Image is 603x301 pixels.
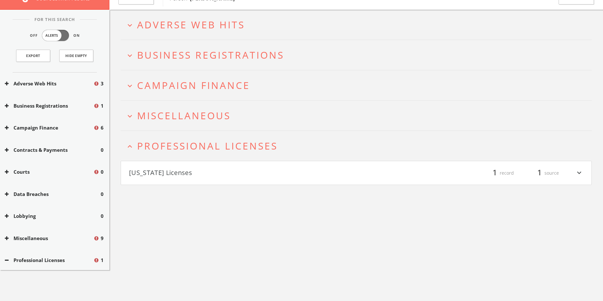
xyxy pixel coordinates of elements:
[575,168,583,179] i: expand_more
[101,102,104,110] span: 1
[5,235,93,242] button: Miscellaneous
[137,109,231,122] span: Miscellaneous
[101,124,104,131] span: 6
[125,110,592,121] button: expand_moreMiscellaneous
[490,167,500,179] span: 1
[59,50,93,62] button: Hide Empty
[125,141,592,151] button: expand_lessProfessional Licenses
[101,257,104,264] span: 1
[125,142,134,151] i: expand_less
[30,16,80,23] span: For This Search
[5,212,101,220] button: Lobbying
[30,33,38,38] span: Off
[125,19,592,30] button: expand_moreAdverse Web Hits
[129,168,356,179] button: [US_STATE] Licenses
[101,235,104,242] span: 9
[520,168,559,179] div: source
[125,50,592,60] button: expand_moreBusiness Registrations
[125,82,134,90] i: expand_more
[534,167,544,179] span: 1
[125,51,134,60] i: expand_more
[137,139,278,152] span: Professional Licenses
[137,18,245,31] span: Adverse Web Hits
[137,79,250,92] span: Campaign Finance
[101,168,104,176] span: 0
[125,80,592,91] button: expand_moreCampaign Finance
[5,190,101,198] button: Data Breaches
[73,33,80,38] span: On
[475,168,514,179] div: record
[101,146,104,154] span: 0
[125,112,134,121] i: expand_more
[5,80,93,87] button: Adverse Web Hits
[137,48,284,62] span: Business Registrations
[5,102,93,110] button: Business Registrations
[101,190,104,198] span: 0
[5,146,101,154] button: Contracts & Payments
[5,124,93,131] button: Campaign Finance
[125,21,134,30] i: expand_more
[101,212,104,220] span: 0
[16,50,50,62] a: Export
[5,257,93,264] button: Professional Licenses
[101,80,104,87] span: 3
[5,168,93,176] button: Courts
